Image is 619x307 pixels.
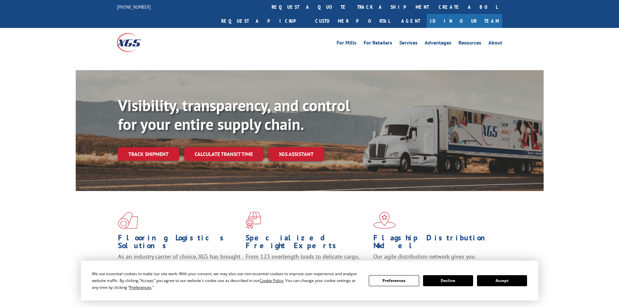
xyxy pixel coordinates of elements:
div: We use essential cookies to make our site work. With your consent, we may also use non-essential ... [92,270,361,291]
div: Cookie Consent Prompt [81,261,538,301]
a: Agent [395,14,427,28]
b: Visibility, transparency, and control for your entire supply chain. [118,95,350,134]
h1: Flagship Distribution Model [373,234,496,253]
span: As an industry carrier of choice, XGS has brought innovation and dedication to flooring logistics... [118,253,240,276]
a: Calculate transit time [184,147,263,161]
img: xgs-icon-focused-on-flooring-red [246,212,261,229]
button: Accept [477,275,527,286]
a: Request a pickup [216,14,310,28]
a: Resources [458,40,481,47]
a: For Retailers [364,40,392,47]
a: Services [399,40,418,47]
a: XGS ASSISTANT [268,147,324,161]
h1: Flooring Logistics Solutions [118,234,241,253]
a: Customer Portal [310,14,395,28]
button: Preferences [369,275,419,286]
a: Track shipment [118,147,179,161]
img: xgs-icon-flagship-distribution-model-red [373,212,396,229]
span: Cookie Policy [260,278,283,283]
h1: Specialized Freight Experts [246,234,368,253]
a: [PHONE_NUMBER] [117,4,151,10]
button: Decline [423,275,473,286]
a: For Mills [337,40,356,47]
p: From 123 overlength loads to delicate cargo, our experienced staff knows the best way to move you... [246,253,368,282]
span: Our agile distribution network gives you nationwide inventory management on demand. [373,253,493,268]
img: xgs-icon-total-supply-chain-intelligence-red [118,212,138,229]
a: About [488,40,502,47]
a: Advantages [425,40,451,47]
span: Preferences [129,285,151,290]
a: Join Our Team [427,14,502,28]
